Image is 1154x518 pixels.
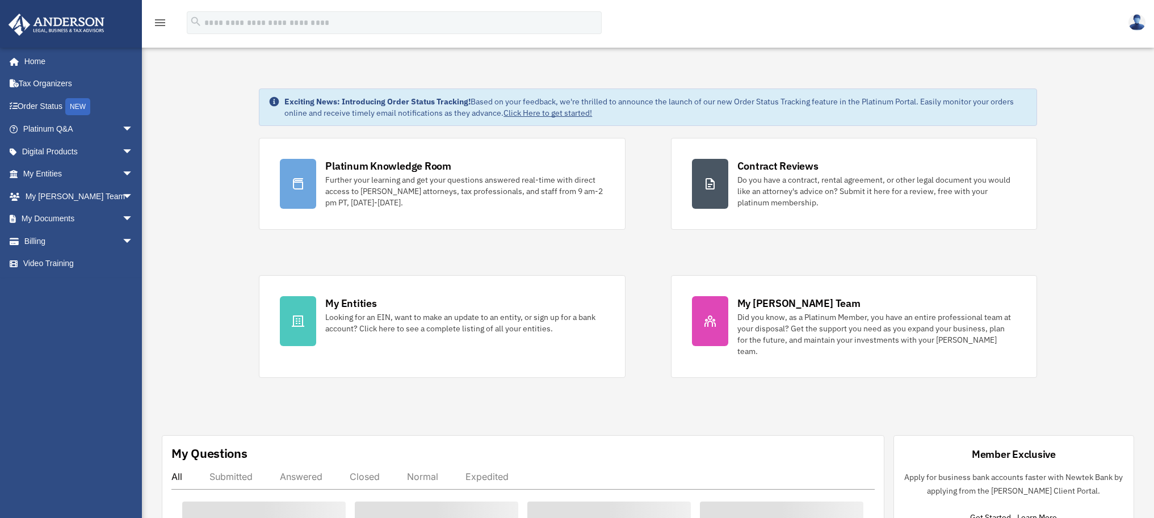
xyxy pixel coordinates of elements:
span: arrow_drop_down [122,118,145,141]
strong: Exciting News: Introducing Order Status Tracking! [284,96,471,107]
a: Order StatusNEW [8,95,150,118]
a: My Entitiesarrow_drop_down [8,163,150,186]
i: menu [153,16,167,30]
a: Digital Productsarrow_drop_down [8,140,150,163]
div: Member Exclusive [972,447,1056,461]
a: My [PERSON_NAME] Teamarrow_drop_down [8,185,150,208]
a: Click Here to get started! [503,108,592,118]
span: arrow_drop_down [122,140,145,163]
a: Tax Organizers [8,73,150,95]
a: Billingarrow_drop_down [8,230,150,252]
span: arrow_drop_down [122,208,145,231]
div: Platinum Knowledge Room [325,159,451,173]
i: search [190,15,202,28]
div: Contract Reviews [737,159,819,173]
a: Home [8,50,145,73]
div: Based on your feedback, we're thrilled to announce the launch of our new Order Status Tracking fe... [284,96,1027,119]
div: Expedited [465,471,509,482]
a: menu [153,20,167,30]
p: Apply for business bank accounts faster with Newtek Bank by applying from the [PERSON_NAME] Clien... [903,470,1124,498]
div: Answered [280,471,322,482]
img: User Pic [1128,14,1145,31]
div: Further your learning and get your questions answered real-time with direct access to [PERSON_NAM... [325,174,604,208]
a: My [PERSON_NAME] Team Did you know, as a Platinum Member, you have an entire professional team at... [671,275,1037,378]
a: My Documentsarrow_drop_down [8,208,150,230]
div: My Entities [325,296,376,310]
span: arrow_drop_down [122,185,145,208]
a: My Entities Looking for an EIN, want to make an update to an entity, or sign up for a bank accoun... [259,275,625,378]
div: Closed [350,471,380,482]
a: Video Training [8,252,150,275]
div: All [171,471,182,482]
a: Platinum Q&Aarrow_drop_down [8,118,150,141]
div: My Questions [171,445,247,462]
div: Normal [407,471,438,482]
div: NEW [65,98,90,115]
a: Contract Reviews Do you have a contract, rental agreement, or other legal document you would like... [671,138,1037,230]
img: Anderson Advisors Platinum Portal [5,14,108,36]
div: Looking for an EIN, want to make an update to an entity, or sign up for a bank account? Click her... [325,311,604,334]
div: Did you know, as a Platinum Member, you have an entire professional team at your disposal? Get th... [737,311,1016,357]
span: arrow_drop_down [122,163,145,186]
div: Do you have a contract, rental agreement, or other legal document you would like an attorney's ad... [737,174,1016,208]
a: Platinum Knowledge Room Further your learning and get your questions answered real-time with dire... [259,138,625,230]
span: arrow_drop_down [122,230,145,253]
div: My [PERSON_NAME] Team [737,296,861,310]
div: Submitted [209,471,253,482]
